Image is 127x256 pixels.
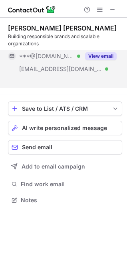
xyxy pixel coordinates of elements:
[22,163,85,170] span: Add to email campaign
[8,179,122,190] button: Find work email
[21,197,119,204] span: Notes
[8,121,122,135] button: AI write personalized message
[22,125,107,131] span: AI write personalized message
[22,106,108,112] div: Save to List / ATS / CRM
[8,140,122,154] button: Send email
[8,159,122,174] button: Add to email campaign
[8,102,122,116] button: save-profile-one-click
[22,144,52,150] span: Send email
[8,195,122,206] button: Notes
[21,181,119,188] span: Find work email
[8,5,56,14] img: ContactOut v5.3.10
